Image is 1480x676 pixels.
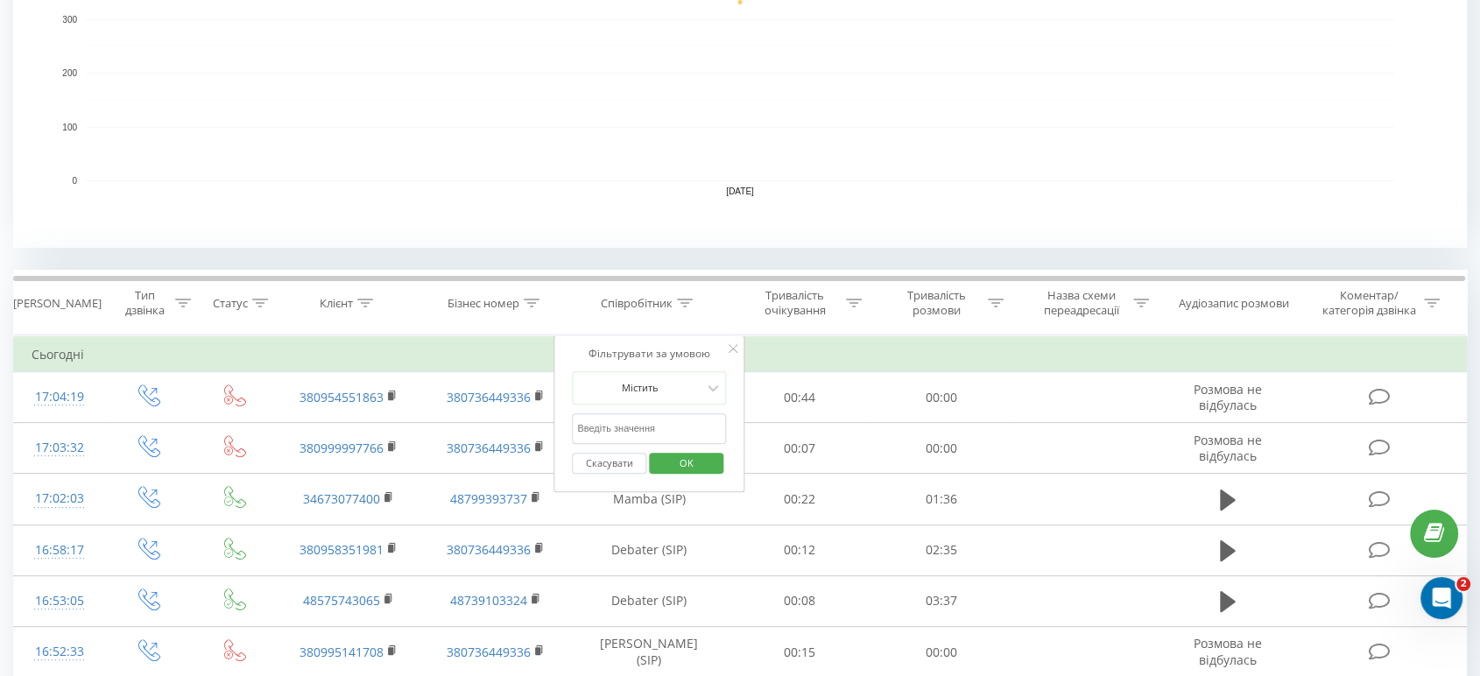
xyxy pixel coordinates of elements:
[890,288,983,318] div: Тривалість розмови
[649,453,723,475] button: OK
[662,449,711,476] span: OK
[62,15,77,25] text: 300
[1179,296,1289,311] div: Аудіозапис розмови
[870,474,1012,525] td: 01:36
[1194,635,1262,667] span: Розмова не відбулась
[32,584,87,618] div: 16:53:05
[729,372,870,423] td: 00:44
[726,187,754,196] text: [DATE]
[32,533,87,567] div: 16:58:17
[1420,577,1462,619] iframe: Intercom live chat
[870,372,1012,423] td: 00:00
[447,644,531,660] a: 380736449336
[447,440,531,456] a: 380736449336
[450,592,527,609] a: 48739103324
[569,474,728,525] td: Mamba (SIP)
[748,288,842,318] div: Тривалість очікування
[32,482,87,516] div: 17:02:03
[1456,577,1470,591] span: 2
[300,541,384,558] a: 380958351981
[213,296,248,311] div: Статус
[572,345,726,363] div: Фільтрувати за умовою
[569,575,728,626] td: Debater (SIP)
[72,176,77,186] text: 0
[1317,288,1420,318] div: Коментар/категорія дзвінка
[870,525,1012,575] td: 02:35
[729,575,870,626] td: 00:08
[13,296,102,311] div: [PERSON_NAME]
[870,575,1012,626] td: 03:37
[447,541,531,558] a: 380736449336
[569,525,728,575] td: Debater (SIP)
[729,474,870,525] td: 00:22
[450,490,527,507] a: 48799393737
[1194,381,1262,413] span: Розмова не відбулась
[729,423,870,474] td: 00:07
[303,592,380,609] a: 48575743065
[601,296,673,311] div: Співробітник
[572,413,726,444] input: Введіть значення
[572,453,646,475] button: Скасувати
[303,490,380,507] a: 34673077400
[32,431,87,465] div: 17:03:32
[300,440,384,456] a: 380999997766
[1035,288,1129,318] div: Назва схеми переадресації
[870,423,1012,474] td: 00:00
[729,525,870,575] td: 00:12
[62,68,77,78] text: 200
[448,296,519,311] div: Бізнес номер
[32,380,87,414] div: 17:04:19
[32,635,87,669] div: 16:52:33
[1194,432,1262,464] span: Розмова не відбулась
[300,389,384,405] a: 380954551863
[120,288,171,318] div: Тип дзвінка
[14,337,1467,372] td: Сьогодні
[447,389,531,405] a: 380736449336
[320,296,353,311] div: Клієнт
[300,644,384,660] a: 380995141708
[62,123,77,132] text: 100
